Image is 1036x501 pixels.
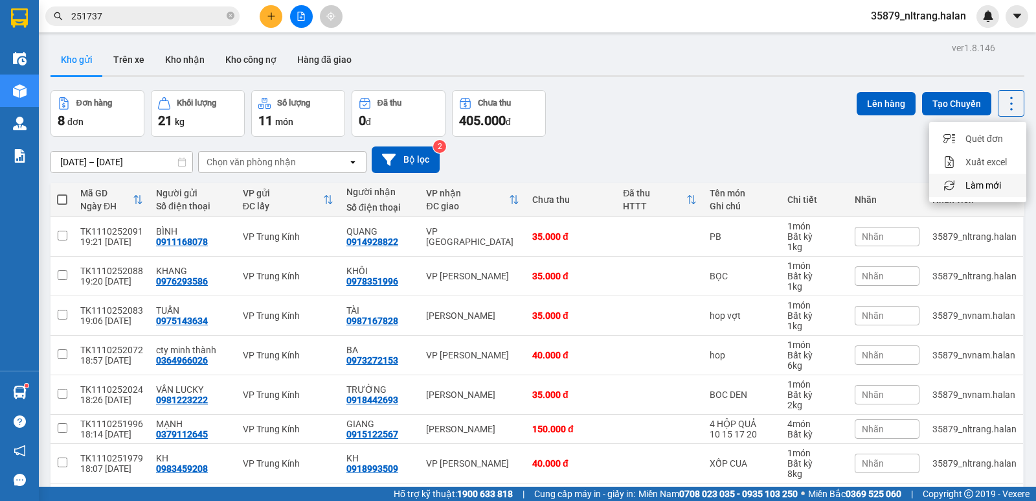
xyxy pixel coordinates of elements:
[267,12,276,21] span: plus
[787,429,842,439] div: Bất kỳ
[16,94,175,115] b: GỬI : VP Trung Kính
[478,99,511,108] div: Chưa thu
[80,429,143,439] div: 18:14 [DATE]
[964,489,973,498] span: copyright
[861,8,976,24] span: 35879_nltrang.halan
[156,201,230,211] div: Số điện thoại
[80,201,133,211] div: Ngày ĐH
[459,113,506,128] span: 405.000
[13,52,27,65] img: warehouse-icon
[14,415,26,428] span: question-circle
[457,489,513,499] strong: 1900 633 818
[277,99,310,108] div: Số lượng
[787,448,842,458] div: 1 món
[121,32,541,64] li: 271 - [PERSON_NAME] Tự [PERSON_NAME][GEOGRAPHIC_DATA] - [GEOGRAPHIC_DATA][PERSON_NAME]
[346,202,414,213] div: Số điện thoại
[787,340,842,350] div: 1 món
[58,113,65,128] span: 8
[532,271,610,281] div: 35.000 đ
[787,390,842,400] div: Bất kỳ
[911,487,913,501] span: |
[260,5,282,28] button: plus
[710,458,774,469] div: XỐP CUA
[156,266,230,276] div: KHANG
[14,474,26,486] span: message
[710,350,774,360] div: hop
[426,226,519,247] div: VP [GEOGRAPHIC_DATA]
[151,90,245,137] button: Khối lượng21kg
[426,390,519,400] div: [PERSON_NAME]
[787,419,842,429] div: 4 món
[846,489,901,499] strong: 0369 525 060
[13,117,27,130] img: warehouse-icon
[506,117,511,127] span: đ
[156,429,208,439] div: 0379112645
[156,305,230,316] div: TUẤN
[346,266,414,276] div: KHÔI
[51,152,192,172] input: Select a date range.
[156,395,208,405] div: 0981223222
[207,156,296,169] div: Chọn văn phòng nhận
[156,355,208,366] div: 0364966026
[346,226,414,237] div: QUANG
[155,44,215,75] button: Kho nhận
[80,266,143,276] div: TK1110252088
[710,429,774,439] div: 10 15 17 20
[175,117,185,127] span: kg
[287,44,362,75] button: Hàng đã giao
[710,419,774,429] div: 4 HỘP QUẢ
[297,12,306,21] span: file-add
[394,487,513,501] span: Hỗ trợ kỹ thuật:
[787,458,842,469] div: Bất kỳ
[243,390,333,400] div: VP Trung Kính
[80,395,143,405] div: 18:26 [DATE]
[862,271,884,281] span: Nhãn
[74,183,150,217] th: Toggle SortBy
[532,458,610,469] div: 40.000 đ
[932,310,1017,321] div: 35879_nvnam.halan
[80,453,143,463] div: TK1110251979
[965,132,1003,145] span: Quét đơn
[932,231,1017,242] div: 35879_nltrang.halan
[13,84,27,98] img: warehouse-icon
[243,350,333,360] div: VP Trung Kính
[258,113,273,128] span: 11
[679,489,798,499] strong: 0708 023 035 - 0935 103 250
[156,345,230,355] div: cty minh thành
[787,194,842,205] div: Chi tiết
[710,201,774,211] div: Ghi chú
[787,300,842,310] div: 1 món
[80,345,143,355] div: TK1110252072
[243,271,333,281] div: VP Trung Kính
[952,41,995,55] div: ver 1.8.146
[243,424,333,434] div: VP Trung Kính
[177,99,216,108] div: Khối lượng
[227,12,234,19] span: close-circle
[326,12,335,21] span: aim
[787,281,842,292] div: 1 kg
[426,271,519,281] div: VP [PERSON_NAME]
[11,8,28,28] img: logo-vxr
[787,400,842,410] div: 2 kg
[932,458,1017,469] div: 35879_nltrang.halan
[251,90,345,137] button: Số lượng11món
[346,237,398,247] div: 0914928822
[54,12,63,21] span: search
[156,316,208,326] div: 0975143634
[320,5,343,28] button: aim
[862,350,884,360] span: Nhãn
[965,179,1001,192] span: Làm mới
[862,310,884,321] span: Nhãn
[346,187,414,197] div: Người nhận
[156,384,230,395] div: VÂN LUCKY
[156,226,230,237] div: BÌNH
[862,390,884,400] span: Nhãn
[623,201,686,211] div: HTTT
[14,445,26,457] span: notification
[16,16,113,81] img: logo.jpg
[532,231,610,242] div: 35.000 đ
[710,310,774,321] div: hop vợt
[346,305,414,316] div: TÀI
[787,242,842,252] div: 1 kg
[426,458,519,469] div: VP [PERSON_NAME]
